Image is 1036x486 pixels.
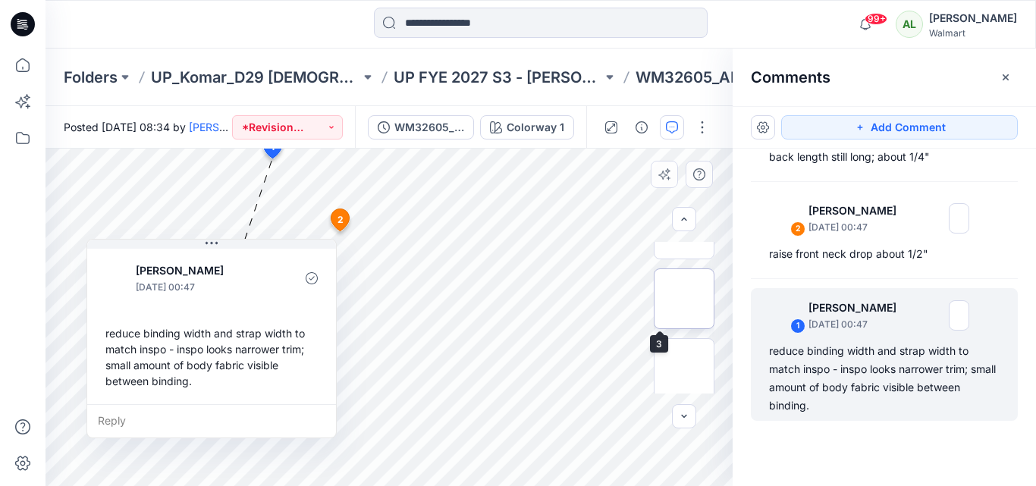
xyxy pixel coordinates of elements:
button: Colorway 1 [480,115,574,140]
button: Add Comment [781,115,1018,140]
span: Posted [DATE] 08:34 by [64,119,232,135]
p: [PERSON_NAME] [808,202,906,220]
div: reduce binding width and strap width to match inspo - inspo looks narrower trim; small amount of ... [769,342,1000,415]
a: UP FYE 2027 S3 - [PERSON_NAME] D29 [DEMOGRAPHIC_DATA] Sleepwear [394,67,603,88]
p: [DATE] 00:47 [808,220,906,235]
a: Folders [64,67,118,88]
h2: Comments [751,68,830,86]
div: reduce binding width and strap width to match inspo - inspo looks narrower trim; small amount of ... [99,319,324,395]
div: Reply [87,404,336,437]
img: Jennifer Yerkes [772,300,802,331]
div: back length still long; about 1/4" [769,148,1000,166]
div: 2 [790,221,805,237]
p: [PERSON_NAME] [808,299,906,317]
div: Walmart [929,27,1017,39]
button: Details [629,115,654,140]
div: Colorway 1 [507,119,564,136]
p: WM32605_ADM_POINTELLE TANK [636,67,845,88]
img: Jennifer Yerkes [772,203,802,234]
span: 99+ [865,13,887,25]
div: raise front neck drop about 1/2" [769,245,1000,263]
p: [DATE] 00:47 [136,280,259,295]
a: [PERSON_NAME] [189,121,276,133]
button: WM32605_ADM_POINTELLE TANK [368,115,474,140]
img: Jennifer Yerkes [99,263,130,293]
span: 2 [337,213,344,227]
p: [DATE] 00:47 [808,317,906,332]
div: [PERSON_NAME] [929,9,1017,27]
div: AL [896,11,923,38]
div: 1 [790,318,805,334]
a: UP_Komar_D29 [DEMOGRAPHIC_DATA] Sleep [151,67,360,88]
p: [PERSON_NAME] [136,262,259,280]
div: WM32605_ADM_POINTELLE TANK [394,119,464,136]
